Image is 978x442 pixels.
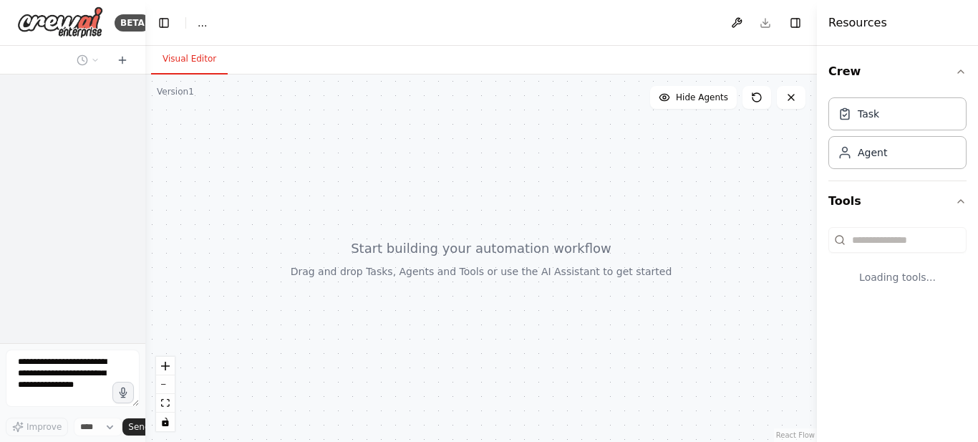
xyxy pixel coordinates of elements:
button: Switch to previous chat [71,52,105,69]
img: Logo [17,6,103,39]
button: Crew [828,52,967,92]
button: Visual Editor [151,44,228,75]
div: Crew [828,92,967,181]
div: Agent [858,145,887,160]
div: Tools [828,221,967,307]
div: BETA [115,14,150,32]
div: Loading tools... [828,259,967,296]
button: Hide left sidebar [154,13,174,33]
button: Hide Agents [650,86,737,109]
div: React Flow controls [156,357,175,431]
button: Send [122,418,167,436]
button: Click to speak your automation idea [112,382,134,403]
a: React Flow attribution [776,431,815,439]
button: Improve [6,418,68,436]
button: zoom out [156,375,175,394]
nav: breadcrumb [198,16,207,30]
button: zoom in [156,357,175,375]
span: Hide Agents [676,92,728,103]
div: Task [858,107,879,121]
span: ... [198,16,207,30]
button: Tools [828,181,967,221]
button: Start a new chat [111,52,134,69]
span: Send [128,421,150,433]
button: toggle interactivity [156,413,175,431]
span: Improve [26,421,62,433]
button: fit view [156,394,175,413]
button: Hide right sidebar [785,13,805,33]
h4: Resources [828,14,887,32]
div: Version 1 [157,86,194,97]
